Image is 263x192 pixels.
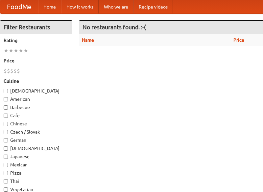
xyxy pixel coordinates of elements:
label: Czech / Slovak [4,129,69,135]
input: Vegetarian [4,187,8,192]
label: Japanese [4,153,69,160]
input: Mexican [4,163,8,167]
label: Pizza [4,170,69,176]
label: American [4,96,69,102]
li: $ [10,67,13,75]
input: Japanese [4,155,8,159]
h4: Filter Restaurants [0,21,72,34]
input: Barbecue [4,105,8,110]
li: ★ [23,47,28,54]
li: $ [17,67,20,75]
label: Cafe [4,112,69,119]
input: Thai [4,179,8,183]
a: Home [38,0,61,13]
label: [DEMOGRAPHIC_DATA] [4,88,69,94]
a: Price [233,37,244,43]
a: Name [82,37,94,43]
h5: Cuisine [4,78,69,84]
input: German [4,138,8,142]
input: Chinese [4,122,8,126]
input: American [4,97,8,101]
li: ★ [4,47,9,54]
label: Barbecue [4,104,69,111]
li: $ [7,67,10,75]
input: Czech / Slovak [4,130,8,134]
input: [DEMOGRAPHIC_DATA] [4,146,8,151]
h5: Price [4,57,69,64]
label: Mexican [4,161,69,168]
li: ★ [9,47,13,54]
input: Pizza [4,171,8,175]
ng-pluralize: No restaurants found. :-( [83,24,146,30]
label: Thai [4,178,69,184]
label: German [4,137,69,143]
label: [DEMOGRAPHIC_DATA] [4,145,69,152]
input: [DEMOGRAPHIC_DATA] [4,89,8,93]
li: $ [13,67,17,75]
a: How it works [61,0,99,13]
a: Who we are [99,0,133,13]
li: $ [4,67,7,75]
li: ★ [13,47,18,54]
h5: Rating [4,37,69,44]
input: Cafe [4,114,8,118]
li: ★ [18,47,23,54]
a: Recipe videos [133,0,173,13]
label: Chinese [4,120,69,127]
a: FoodMe [0,0,38,13]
